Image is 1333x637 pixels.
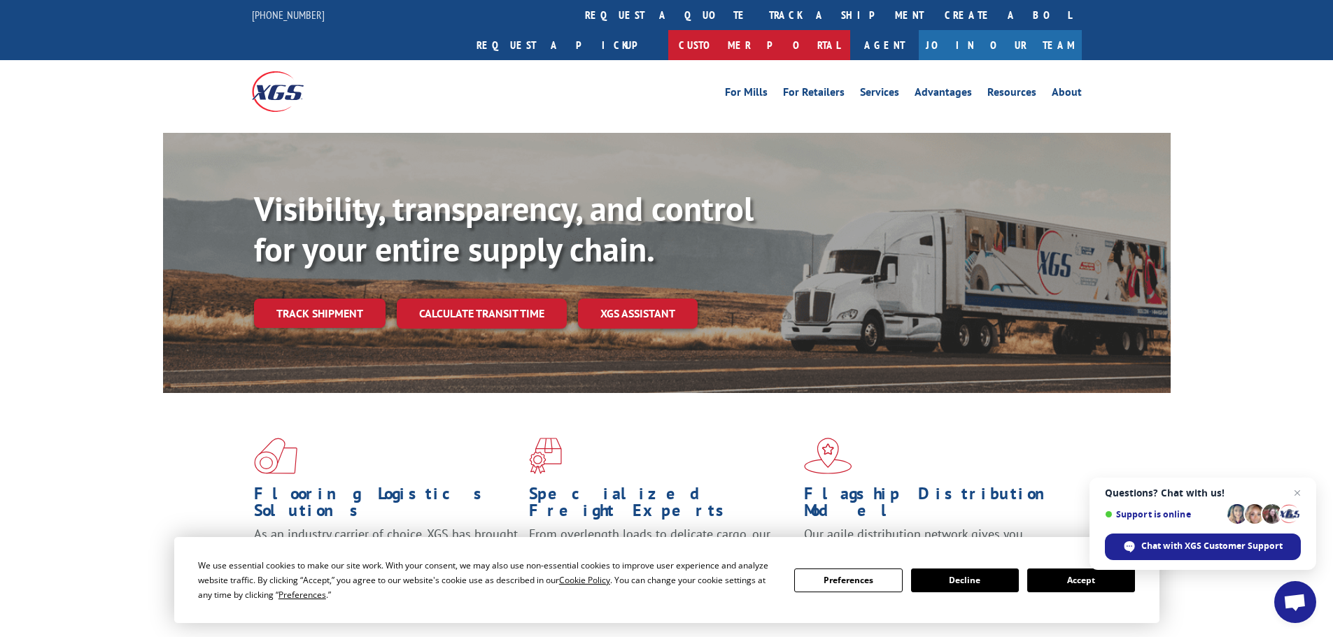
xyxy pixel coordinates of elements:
button: Preferences [794,568,902,592]
h1: Flagship Distribution Model [804,485,1068,526]
a: Resources [987,87,1036,102]
span: Preferences [278,589,326,601]
a: Customer Portal [668,30,850,60]
div: Cookie Consent Prompt [174,537,1159,623]
span: Cookie Policy [559,574,610,586]
img: xgs-icon-flagship-distribution-model-red [804,438,852,474]
span: Close chat [1289,485,1306,501]
button: Accept [1027,568,1135,592]
a: Track shipment [254,299,386,328]
div: Open chat [1274,581,1316,623]
a: Advantages [915,87,972,102]
button: Decline [911,568,1019,592]
span: Chat with XGS Customer Support [1141,540,1283,552]
a: XGS ASSISTANT [578,299,698,329]
img: xgs-icon-focused-on-flooring-red [529,438,562,474]
h1: Flooring Logistics Solutions [254,485,519,526]
a: For Retailers [783,87,845,102]
span: Support is online [1105,509,1222,520]
span: As an industry carrier of choice, XGS has brought innovation and dedication to flooring logistics... [254,526,518,575]
a: Agent [850,30,919,60]
a: Services [860,87,899,102]
div: Chat with XGS Customer Support [1105,534,1301,560]
div: We use essential cookies to make our site work. With your consent, we may also use non-essential ... [198,558,777,602]
b: Visibility, transparency, and control for your entire supply chain. [254,187,754,271]
span: Questions? Chat with us! [1105,487,1301,499]
a: Join Our Team [919,30,1082,60]
h1: Specialized Freight Experts [529,485,794,526]
a: For Mills [725,87,768,102]
p: From overlength loads to delicate cargo, our experienced staff knows the best way to move your fr... [529,526,794,588]
span: Our agile distribution network gives you nationwide inventory management on demand. [804,526,1062,559]
img: xgs-icon-total-supply-chain-intelligence-red [254,438,297,474]
a: About [1052,87,1082,102]
a: Calculate transit time [397,299,567,329]
a: [PHONE_NUMBER] [252,8,325,22]
a: Request a pickup [466,30,668,60]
